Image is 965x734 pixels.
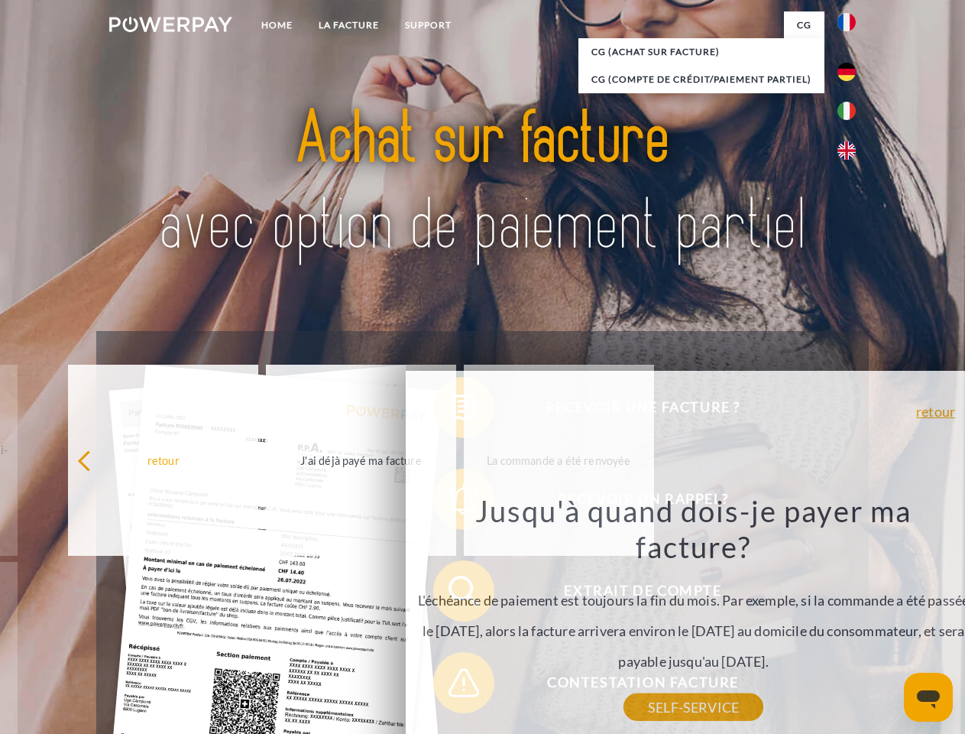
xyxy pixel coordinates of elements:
[77,450,249,470] div: retour
[578,66,824,93] a: CG (Compte de crédit/paiement partiel)
[578,38,824,66] a: CG (achat sur facture)
[837,13,856,31] img: fr
[784,11,824,39] a: CG
[623,693,763,721] a: SELF-SERVICE
[837,102,856,120] img: it
[904,673,953,722] iframe: Bouton de lancement de la fenêtre de messagerie
[146,73,819,293] img: title-powerpay_fr.svg
[306,11,392,39] a: LA FACTURE
[916,404,955,418] a: retour
[275,450,447,470] div: J'ai déjà payé ma facture
[248,11,306,39] a: Home
[392,11,465,39] a: Support
[109,17,232,32] img: logo-powerpay-white.svg
[837,141,856,160] img: en
[837,63,856,81] img: de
